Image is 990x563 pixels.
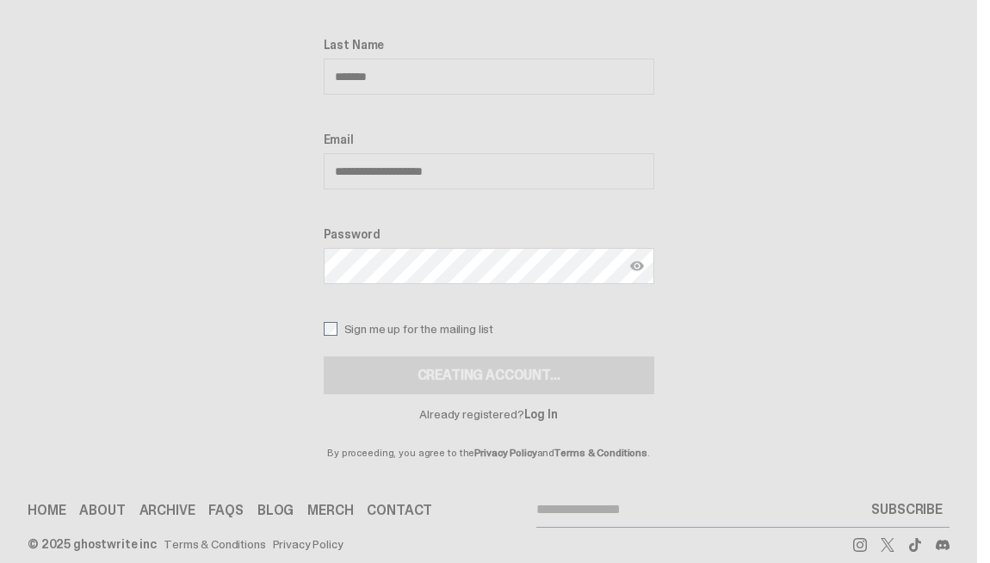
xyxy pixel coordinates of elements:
a: Contact [367,504,432,517]
label: Last Name [324,38,654,52]
button: SUBSCRIBE [864,492,950,527]
label: Password [324,227,654,241]
img: Show password [630,259,644,273]
a: Archive [139,504,195,517]
a: FAQs [208,504,243,517]
label: Sign me up for the mailing list [324,322,654,336]
a: Log In [524,406,558,422]
label: Email [324,133,654,146]
input: Sign me up for the mailing list [324,322,337,336]
a: Terms & Conditions [164,538,265,550]
a: Privacy Policy [273,538,343,550]
a: About [79,504,125,517]
a: Privacy Policy [474,446,536,460]
a: Terms & Conditions [554,446,647,460]
a: Merch [307,504,353,517]
a: Blog [257,504,294,517]
p: Already registered? [324,408,654,420]
a: Home [28,504,65,517]
div: © 2025 ghostwrite inc [28,538,157,550]
p: By proceeding, you agree to the and . [324,420,654,458]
